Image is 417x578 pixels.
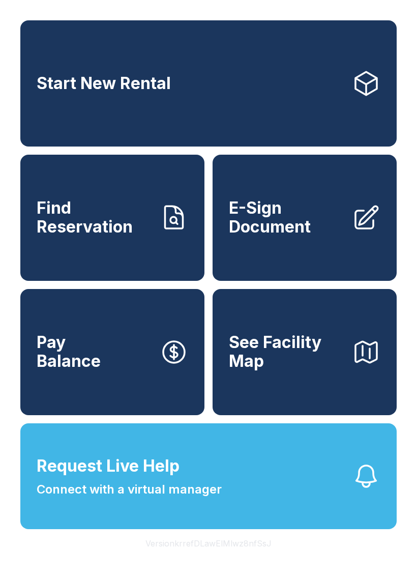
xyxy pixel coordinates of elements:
span: E-Sign Document [229,199,344,236]
button: See Facility Map [213,289,397,415]
span: Pay Balance [37,333,101,370]
button: PayBalance [20,289,204,415]
button: VersionkrrefDLawElMlwz8nfSsJ [137,529,280,558]
span: See Facility Map [229,333,344,370]
span: Start New Rental [37,74,171,93]
a: Start New Rental [20,20,397,147]
button: Request Live HelpConnect with a virtual manager [20,423,397,529]
a: E-Sign Document [213,155,397,281]
a: Find Reservation [20,155,204,281]
span: Request Live Help [37,454,180,478]
span: Connect with a virtual manager [37,480,222,499]
span: Find Reservation [37,199,152,236]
